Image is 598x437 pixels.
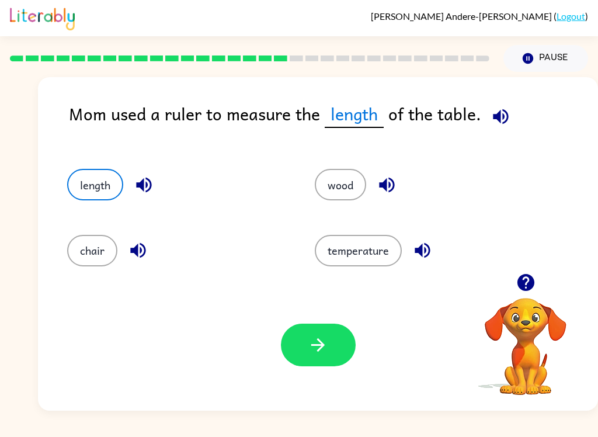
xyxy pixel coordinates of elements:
span: length [325,100,384,128]
button: chair [67,235,117,266]
img: Literably [10,5,75,30]
button: temperature [315,235,402,266]
video: Your browser must support playing .mp4 files to use Literably. Please try using another browser. [467,280,584,397]
span: [PERSON_NAME] Andere-[PERSON_NAME] [371,11,554,22]
a: Logout [557,11,585,22]
div: ( ) [371,11,588,22]
button: length [67,169,123,200]
button: Pause [503,45,588,72]
button: wood [315,169,366,200]
div: Mom used a ruler to measure the of the table. [69,100,598,145]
